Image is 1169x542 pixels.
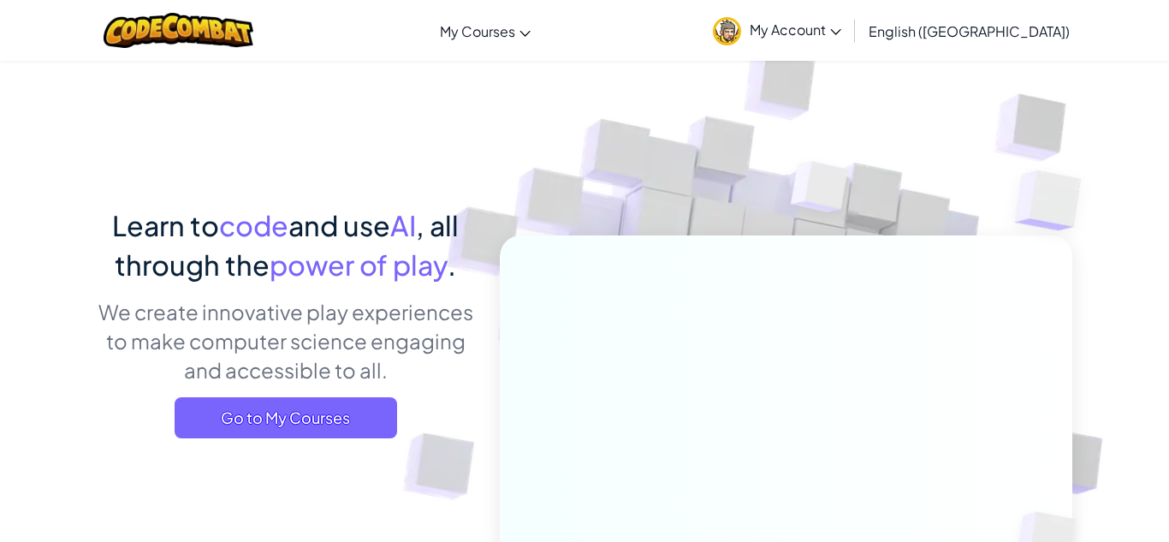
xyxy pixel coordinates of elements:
[860,8,1078,54] a: English ([GEOGRAPHIC_DATA])
[112,208,219,242] span: Learn to
[704,3,850,57] a: My Account
[750,21,841,39] span: My Account
[104,13,253,48] img: CodeCombat logo
[713,17,741,45] img: avatar
[869,22,1070,40] span: English ([GEOGRAPHIC_DATA])
[390,208,416,242] span: AI
[219,208,288,242] span: code
[270,247,448,282] span: power of play
[440,22,515,40] span: My Courses
[175,397,397,438] a: Go to My Courses
[431,8,539,54] a: My Courses
[448,247,456,282] span: .
[97,297,474,384] p: We create innovative play experiences to make computer science engaging and accessible to all.
[288,208,390,242] span: and use
[981,128,1129,273] img: Overlap cubes
[759,128,882,255] img: Overlap cubes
